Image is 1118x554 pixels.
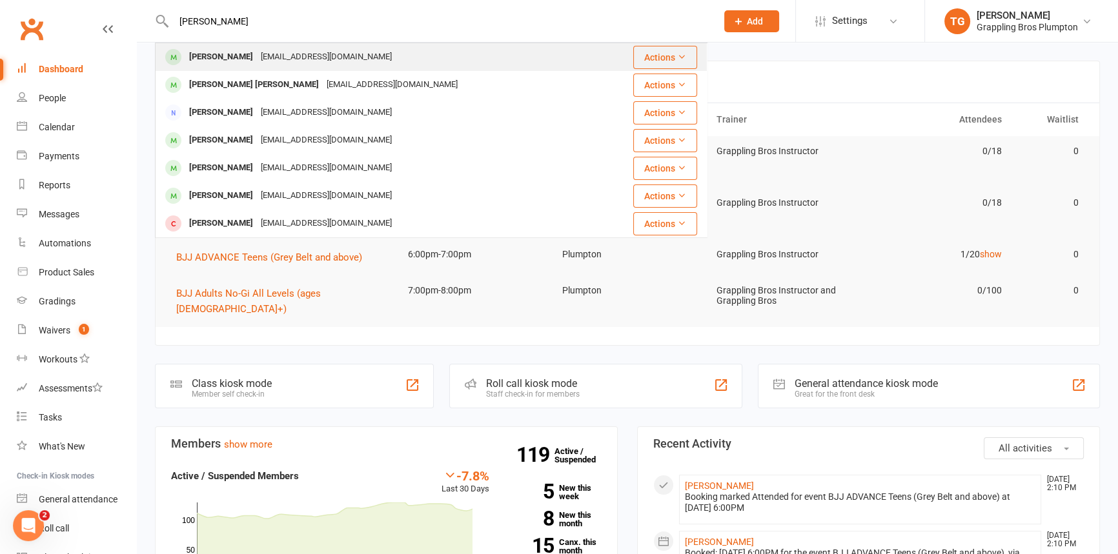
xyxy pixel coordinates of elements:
button: Actions [633,157,697,180]
div: [PERSON_NAME] [185,103,257,122]
a: Messages [17,200,136,229]
a: Waivers 1 [17,316,136,345]
time: [DATE] 2:10 PM [1041,475,1083,492]
div: Member self check-in [192,390,272,399]
a: Workouts [17,345,136,374]
div: [PERSON_NAME] [185,48,257,66]
a: 119Active / Suspended [554,437,611,473]
div: [EMAIL_ADDRESS][DOMAIN_NAME] [257,131,396,150]
a: show [980,249,1002,259]
td: Plumpton [551,275,705,306]
div: -7.8% [442,468,489,482]
div: Workouts [39,354,77,364]
th: Trainer [705,103,859,136]
span: 1 [79,324,89,335]
h3: Recent Activity [653,437,1084,450]
strong: 8 [509,509,554,528]
a: 8New this month [509,511,602,528]
div: What's New [39,441,85,451]
div: TG [944,8,970,34]
a: Automations [17,229,136,258]
td: 0 [1013,136,1091,166]
td: 0 [1013,239,1091,270]
button: BJJ ADVANCE Teens (Grey Belt and above) [176,250,371,265]
h3: Members [171,437,602,450]
a: General attendance kiosk mode [17,485,136,514]
div: Product Sales [39,267,94,277]
button: Actions [633,184,697,208]
div: General attendance kiosk mode [795,377,938,390]
div: [PERSON_NAME] [185,159,257,177]
button: BJJ Adults No-Gi All Levels (ages [DEMOGRAPHIC_DATA]+) [176,286,385,317]
th: Attendees [859,103,1013,136]
div: Tasks [39,412,62,422]
div: Last 30 Days [442,468,489,496]
td: 6:00pm-7:00pm [396,239,551,270]
div: Assessments [39,383,103,393]
a: Gradings [17,287,136,316]
td: Grappling Bros Instructor [705,136,859,166]
td: Grappling Bros Instructor [705,188,859,218]
button: Actions [633,74,697,97]
div: [EMAIL_ADDRESS][DOMAIN_NAME] [257,186,396,205]
div: [PERSON_NAME] [185,131,257,150]
span: Settings [832,6,868,35]
button: All activities [984,437,1084,459]
span: BJJ Adults No-Gi All Levels (ages [DEMOGRAPHIC_DATA]+) [176,288,321,315]
time: [DATE] 2:10 PM [1041,531,1083,548]
div: [EMAIL_ADDRESS][DOMAIN_NAME] [257,48,396,66]
div: Great for the front desk [795,390,938,399]
div: Grappling Bros Plumpton [977,21,1078,33]
div: Automations [39,238,91,248]
input: Search... [170,12,707,30]
td: 0/18 [859,188,1013,218]
div: Messages [39,209,79,219]
div: Class kiosk mode [192,377,272,390]
button: Actions [633,212,697,235]
td: Grappling Bros Instructor and Grappling Bros [705,275,859,316]
div: [PERSON_NAME] [PERSON_NAME] [185,75,323,94]
button: Add [724,10,779,32]
div: [EMAIL_ADDRESS][DOMAIN_NAME] [323,75,462,94]
button: Actions [633,46,697,69]
span: Add [747,16,763,26]
span: BJJ ADVANCE Teens (Grey Belt and above) [176,252,362,263]
td: 0/18 [859,136,1013,166]
a: Payments [17,142,136,171]
strong: 119 [516,445,554,464]
span: All activities [999,442,1052,454]
div: Booking marked Attended for event BJJ ADVANCE Teens (Grey Belt and above) at [DATE] 6:00PM [685,491,1035,513]
div: [PERSON_NAME] [977,10,1078,21]
div: [EMAIL_ADDRESS][DOMAIN_NAME] [257,103,396,122]
strong: 5 [509,482,554,501]
a: What's New [17,432,136,461]
a: [PERSON_NAME] [685,537,754,547]
a: Clubworx [15,13,48,45]
td: 0 [1013,188,1091,218]
span: 2 [39,510,50,520]
div: Staff check-in for members [486,390,580,399]
a: Tasks [17,403,136,432]
td: 0 [1013,275,1091,306]
a: [PERSON_NAME] [685,480,754,491]
td: 7:00pm-8:00pm [396,275,551,306]
strong: Active / Suspended Members [171,470,299,482]
td: Plumpton [551,239,705,270]
div: Roll call [39,523,69,533]
a: People [17,84,136,113]
a: show more [224,439,272,450]
td: Grappling Bros Instructor [705,239,859,270]
div: People [39,93,66,103]
div: Waivers [39,325,70,335]
a: 5New this week [509,484,602,500]
td: 0/100 [859,275,1013,306]
div: Dashboard [39,64,83,74]
div: Payments [39,151,79,161]
th: Waitlist [1013,103,1091,136]
button: Actions [633,101,697,124]
div: Calendar [39,122,75,132]
a: Assessments [17,374,136,403]
iframe: Intercom live chat [13,510,44,541]
div: General attendance [39,494,117,504]
div: [EMAIL_ADDRESS][DOMAIN_NAME] [257,159,396,177]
